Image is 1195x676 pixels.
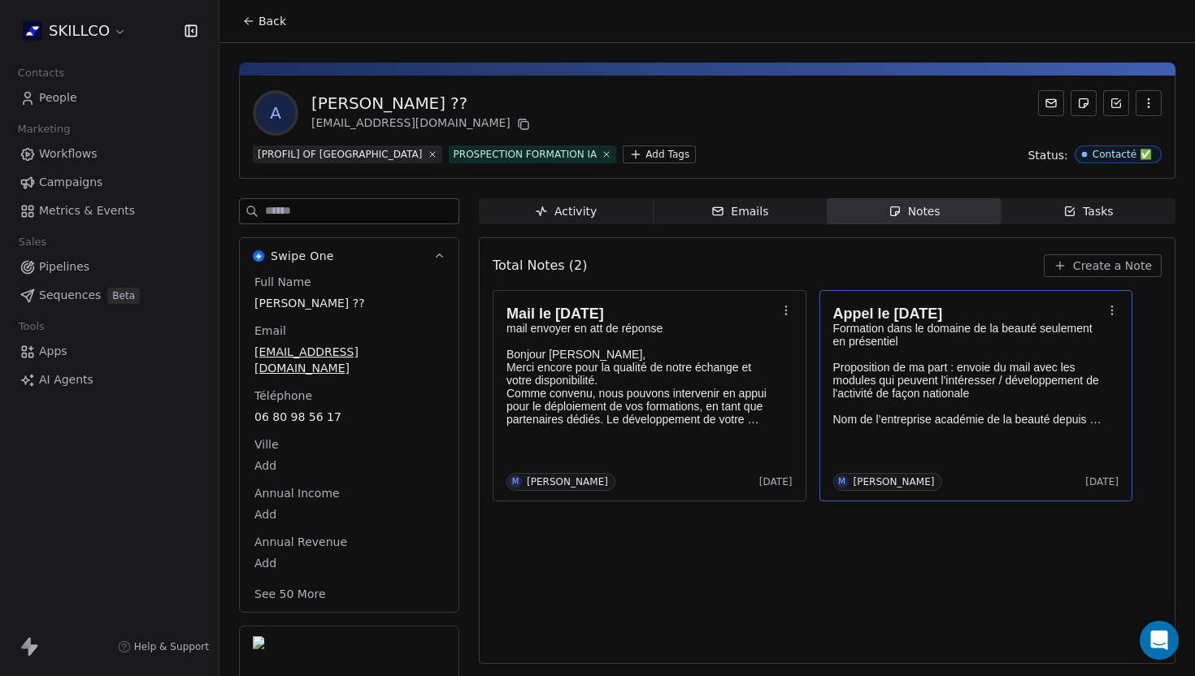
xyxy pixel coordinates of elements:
span: [EMAIL_ADDRESS][DOMAIN_NAME] [254,344,444,376]
span: [DATE] [1085,475,1119,488]
a: Workflows [13,141,206,167]
span: Marketing [11,117,77,141]
span: Pipelines [39,258,89,275]
a: Help & Support [118,640,209,653]
div: [PERSON_NAME] [527,476,608,487]
a: Pipelines [13,253,206,280]
span: Total Notes (2) [493,256,587,275]
span: Metrics & Events [39,202,135,219]
span: Tools [11,314,51,339]
h1: Mail le [DATE] [506,305,776,322]
span: Workflows [39,145,98,162]
button: See 50 More [245,579,336,609]
div: [PERSON_NAME] ?? [311,92,533,115]
div: M [512,475,519,488]
button: Swipe OneSwipe One [240,238,458,274]
span: Beta [107,288,140,304]
span: Add [254,457,444,474]
div: Swipe OneSwipe One [240,274,458,612]
span: Help & Support [134,640,209,653]
img: Skillco%20logo%20icon%20(2).png [23,21,42,41]
p: Nom de l’entreprise académie de la beauté depuis 2017 [833,413,1103,426]
p: mail envoyer en att de réponse [506,322,776,335]
p: Formation dans le domaine de la beauté seulement en présentiel [833,322,1103,348]
a: People [13,84,206,111]
span: Campaigns [39,174,102,191]
span: [DATE] [759,475,793,488]
span: 06 80 98 56 17 [254,409,444,425]
div: [EMAIL_ADDRESS][DOMAIN_NAME] [311,115,533,134]
span: Create a Note [1073,258,1152,274]
button: Add Tags [623,145,696,163]
span: Ville [251,436,282,453]
span: Status: [1028,147,1067,163]
span: Swipe One [271,248,334,264]
button: SKILLCO [20,17,130,45]
a: SequencesBeta [13,282,206,309]
span: Add [254,555,444,571]
button: Back [232,6,296,36]
div: M [838,475,845,488]
span: Back [259,13,286,29]
span: Apps [39,343,67,360]
p: Bonjour [PERSON_NAME], [506,348,776,361]
span: People [39,89,77,106]
a: AI Agents [13,366,206,393]
span: Contacts [11,61,72,85]
span: [PERSON_NAME] ?? [254,295,444,311]
div: Contacté ✅ [1093,149,1152,160]
span: Annual Revenue [251,534,350,550]
p: Proposition de ma part : envoie du mail avec les modules qui peuvent l'intéresser / développement... [833,361,1103,400]
p: Merci encore pour la qualité de notre échange et votre disponibilité. [506,361,776,387]
span: AI Agents [39,371,93,388]
span: Email [251,323,289,339]
a: Metrics & Events [13,197,206,224]
span: Sequences [39,287,101,304]
button: Create a Note [1044,254,1162,277]
div: [PROFIL] OF [GEOGRAPHIC_DATA] [258,147,423,162]
span: A [256,93,295,132]
div: Open Intercom Messenger [1140,621,1179,660]
span: Annual Income [251,485,343,501]
a: Campaigns [13,169,206,196]
h1: Appel le [DATE] [833,305,1103,322]
div: Activity [535,203,597,220]
div: Tasks [1063,203,1114,220]
span: Add [254,506,444,522]
img: Swipe One [253,250,264,262]
div: PROSPECTION FORMATION IA [454,147,597,162]
div: Emails [711,203,768,220]
a: Apps [13,338,206,365]
div: [PERSON_NAME] [854,476,935,487]
span: SKILLCO [49,20,110,41]
span: Full Name [251,274,315,290]
span: Téléphone [251,388,315,404]
p: Comme convenu, nous pouvons intervenir en appui pour le déploiement de vos formations, en tant qu... [506,387,776,426]
span: Sales [11,230,54,254]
